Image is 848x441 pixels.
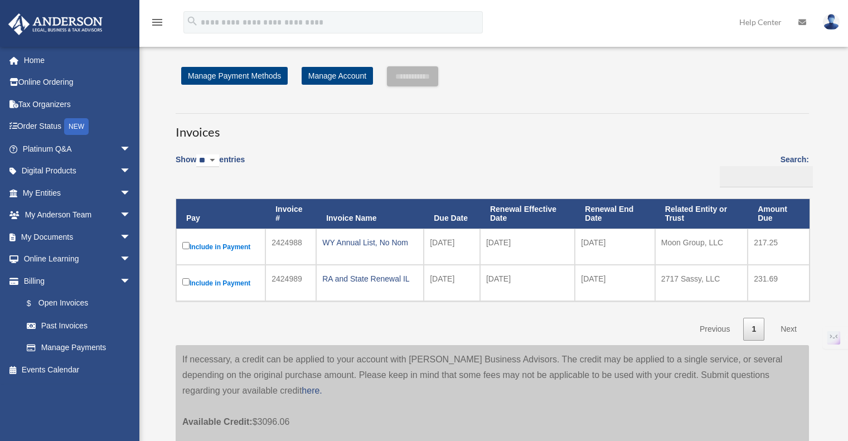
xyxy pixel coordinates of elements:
select: Showentries [196,154,219,167]
img: User Pic [823,14,840,30]
th: Invoice Name: activate to sort column ascending [316,199,424,229]
a: 1 [743,318,764,341]
th: Related Entity or Trust: activate to sort column ascending [655,199,748,229]
th: Renewal End Date: activate to sort column ascending [575,199,655,229]
span: arrow_drop_down [120,226,142,249]
span: arrow_drop_down [120,204,142,227]
td: [DATE] [480,229,575,265]
i: search [186,15,198,27]
a: Past Invoices [16,314,142,337]
span: arrow_drop_down [120,138,142,161]
a: Online Ordering [8,71,148,94]
th: Due Date: activate to sort column ascending [424,199,480,229]
label: Include in Payment [182,276,259,290]
th: Amount Due: activate to sort column ascending [748,199,810,229]
a: menu [151,20,164,29]
a: Digital Productsarrow_drop_down [8,160,148,182]
a: Online Learningarrow_drop_down [8,248,148,270]
td: [DATE] [575,265,655,301]
p: $3096.06 [182,399,802,430]
div: WY Annual List, No Nom [322,235,418,250]
a: here. [302,386,322,395]
i: menu [151,16,164,29]
a: Next [772,318,805,341]
label: Show entries [176,153,245,178]
span: Available Credit: [182,417,253,427]
input: Search: [720,166,813,187]
span: arrow_drop_down [120,160,142,183]
a: Events Calendar [8,358,148,381]
a: My Entitiesarrow_drop_down [8,182,148,204]
span: arrow_drop_down [120,182,142,205]
th: Invoice #: activate to sort column ascending [265,199,316,229]
span: arrow_drop_down [120,248,142,271]
th: Pay: activate to sort column descending [176,199,265,229]
img: Anderson Advisors Platinum Portal [5,13,106,35]
a: Platinum Q&Aarrow_drop_down [8,138,148,160]
a: My Anderson Teamarrow_drop_down [8,204,148,226]
h3: Invoices [176,113,809,141]
td: Moon Group, LLC [655,229,748,265]
th: Renewal Effective Date: activate to sort column ascending [480,199,575,229]
a: Tax Organizers [8,93,148,115]
a: Billingarrow_drop_down [8,270,142,292]
span: arrow_drop_down [120,270,142,293]
a: Order StatusNEW [8,115,148,138]
td: 2717 Sassy, LLC [655,265,748,301]
a: Previous [691,318,738,341]
td: 2424988 [265,229,316,265]
a: My Documentsarrow_drop_down [8,226,148,248]
a: Home [8,49,148,71]
input: Include in Payment [182,278,190,285]
td: [DATE] [480,265,575,301]
a: Manage Payments [16,337,142,359]
td: [DATE] [424,229,480,265]
td: [DATE] [575,229,655,265]
td: 217.25 [748,229,810,265]
div: RA and State Renewal IL [322,271,418,287]
a: Manage Payment Methods [181,67,288,85]
span: $ [33,297,38,311]
input: Include in Payment [182,242,190,249]
label: Include in Payment [182,240,259,254]
td: 231.69 [748,265,810,301]
a: $Open Invoices [16,292,137,315]
a: Manage Account [302,67,373,85]
label: Search: [716,153,809,187]
td: [DATE] [424,265,480,301]
div: NEW [64,118,89,135]
td: 2424989 [265,265,316,301]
